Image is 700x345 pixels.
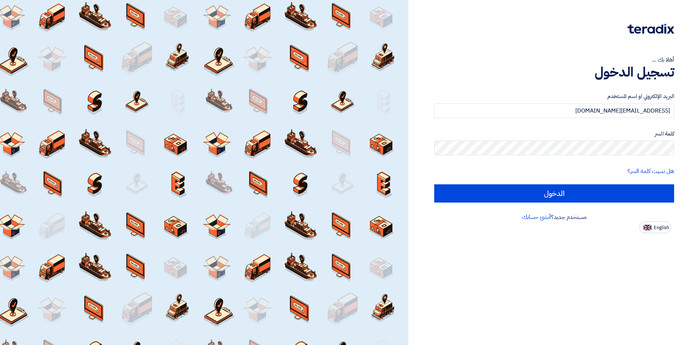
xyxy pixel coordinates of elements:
input: الدخول [434,184,674,203]
div: مستخدم جديد؟ [434,213,674,221]
button: English [639,221,671,233]
img: Teradix logo [627,24,674,34]
div: أهلا بك ... [434,55,674,64]
label: كلمة السر [434,130,674,138]
h1: تسجيل الدخول [434,64,674,80]
input: أدخل بريد العمل الإلكتروني او اسم المستخدم الخاص بك ... [434,103,674,118]
img: en-US.png [643,225,652,230]
label: البريد الإلكتروني او اسم المستخدم [434,92,674,101]
span: English [654,225,669,230]
a: أنشئ حسابك [522,213,551,221]
a: هل نسيت كلمة السر؟ [627,167,674,176]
